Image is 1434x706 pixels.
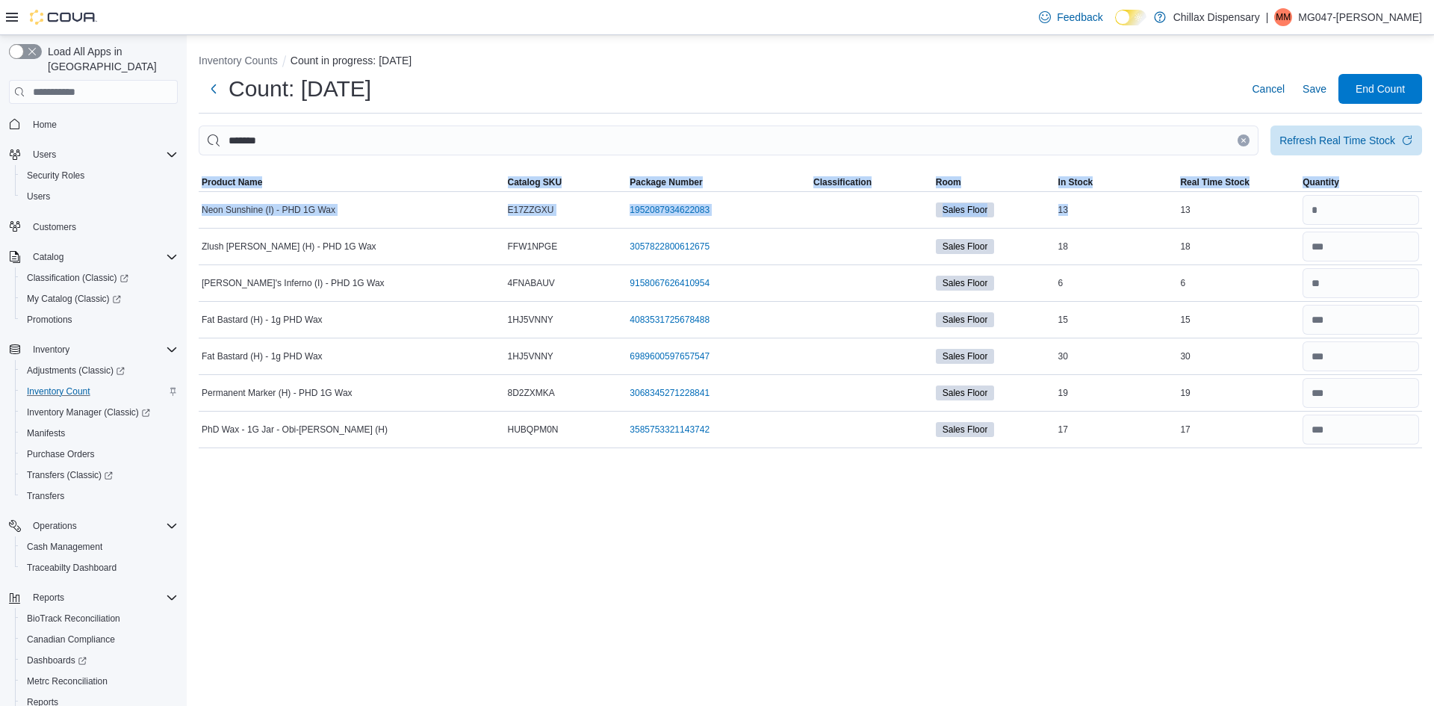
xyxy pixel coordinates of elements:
span: Cash Management [27,541,102,553]
button: Manifests [15,423,184,444]
div: 17 [1177,421,1300,439]
span: Product Name [202,176,262,188]
span: Room [936,176,961,188]
span: Sales Floor [943,386,988,400]
span: Purchase Orders [27,448,95,460]
button: Inventory [3,339,184,360]
div: 19 [1055,384,1178,402]
a: Promotions [21,311,78,329]
a: Users [21,188,56,205]
span: Users [27,146,178,164]
div: 30 [1055,347,1178,365]
span: Operations [27,517,178,535]
img: Cova [30,10,97,25]
div: 18 [1177,238,1300,256]
span: Zlush [PERSON_NAME] (H) - PHD 1G Wax [202,241,376,253]
a: Transfers (Classic) [21,466,119,484]
span: Inventory Manager (Classic) [21,403,178,421]
span: PhD Wax - 1G Jar - Obi-[PERSON_NAME] (H) [202,424,388,436]
span: Catalog [27,248,178,266]
span: Adjustments (Classic) [21,362,178,380]
button: Product Name [199,173,505,191]
a: Dashboards [21,651,93,669]
span: Reports [33,592,64,604]
span: Feedback [1057,10,1102,25]
a: Inventory Count [21,383,96,400]
span: Promotions [27,314,72,326]
input: Dark Mode [1115,10,1146,25]
button: Inventory Count [15,381,184,402]
span: Canadian Compliance [27,634,115,645]
span: Sales Floor [936,385,995,400]
span: Sales Floor [943,240,988,253]
span: Manifests [27,427,65,439]
span: Sales Floor [936,349,995,364]
a: Classification (Classic) [21,269,134,287]
a: 6989600597657547 [630,350,710,362]
span: Security Roles [21,167,178,185]
span: Cash Management [21,538,178,556]
span: Reports [27,589,178,607]
button: Purchase Orders [15,444,184,465]
span: Real Time Stock [1180,176,1249,188]
button: Next [199,74,229,104]
span: Dark Mode [1115,25,1116,26]
a: Adjustments (Classic) [15,360,184,381]
a: Feedback [1033,2,1108,32]
button: Save [1297,74,1332,104]
span: Security Roles [27,170,84,182]
button: Count in progress: [DATE] [291,55,412,66]
a: 3585753321143742 [630,424,710,436]
div: 30 [1177,347,1300,365]
div: 13 [1055,201,1178,219]
span: Manifests [21,424,178,442]
a: My Catalog (Classic) [21,290,127,308]
button: Metrc Reconciliation [15,671,184,692]
a: BioTrack Reconciliation [21,610,126,628]
div: MG047-Maya Espinoza [1274,8,1292,26]
span: Transfers [21,487,178,505]
span: Sales Floor [936,312,995,327]
button: Users [3,144,184,165]
span: Inventory [27,341,178,359]
span: Classification (Classic) [21,269,178,287]
span: Sales Floor [943,276,988,290]
span: E17ZZGXU [508,204,554,216]
button: Canadian Compliance [15,629,184,650]
span: Traceabilty Dashboard [21,559,178,577]
span: Cancel [1252,81,1285,96]
span: Canadian Compliance [21,631,178,648]
p: Chillax Dispensary [1173,8,1260,26]
span: Operations [33,520,77,532]
button: Reports [3,587,184,608]
div: 15 [1177,311,1300,329]
a: Traceabilty Dashboard [21,559,122,577]
span: Users [21,188,178,205]
button: Inventory Counts [199,55,278,66]
a: Transfers (Classic) [15,465,184,486]
span: Sales Floor [936,422,995,437]
button: Package Number [627,173,810,191]
span: Home [33,119,57,131]
button: Traceabilty Dashboard [15,557,184,578]
span: Transfers (Classic) [21,466,178,484]
span: Dashboards [21,651,178,669]
div: 6 [1177,274,1300,292]
span: Customers [33,221,76,233]
span: BioTrack Reconciliation [27,613,120,625]
button: Real Time Stock [1177,173,1300,191]
span: Home [27,114,178,133]
button: Catalog [3,247,184,267]
button: Refresh Real Time Stock [1270,126,1422,155]
span: End Count [1356,81,1405,96]
button: Cancel [1246,74,1291,104]
button: Inventory [27,341,75,359]
p: | [1266,8,1269,26]
button: Transfers [15,486,184,507]
a: Manifests [21,424,71,442]
button: Operations [27,517,83,535]
span: Sales Floor [936,276,995,291]
p: MG047-[PERSON_NAME] [1298,8,1422,26]
button: Promotions [15,309,184,330]
a: Dashboards [15,650,184,671]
